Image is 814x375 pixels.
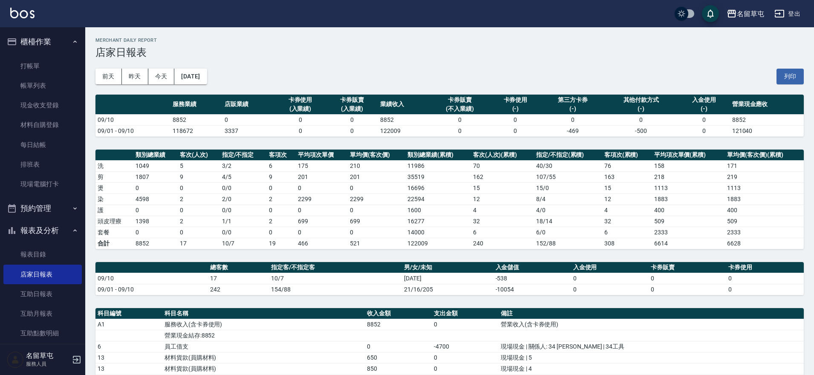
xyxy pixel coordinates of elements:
[571,284,649,295] td: 0
[534,150,602,161] th: 指定/不指定(累積)
[534,238,602,249] td: 152/88
[499,319,804,330] td: 營業收入(含卡券使用)
[326,125,378,136] td: 0
[405,227,471,238] td: 14000
[178,171,220,182] td: 9
[162,363,365,374] td: 材料貨款(員購材料)
[133,171,178,182] td: 1807
[267,150,296,161] th: 客項次
[10,8,35,18] img: Logo
[534,182,602,193] td: 15 / 0
[122,69,148,84] button: 昨天
[170,95,222,115] th: 服務業績
[652,205,725,216] td: 400
[269,284,402,295] td: 154/88
[432,104,488,113] div: (不入業績)
[3,304,82,323] a: 互助月報表
[267,238,296,249] td: 19
[133,238,178,249] td: 8852
[208,284,269,295] td: 242
[602,160,652,171] td: 76
[220,216,267,227] td: 1 / 1
[725,216,804,227] td: 509
[3,56,82,76] a: 打帳單
[534,160,602,171] td: 40 / 30
[776,69,804,84] button: 列印
[328,104,376,113] div: (入業績)
[220,205,267,216] td: 0 / 0
[3,135,82,155] a: 每日結帳
[471,205,534,216] td: 4
[490,114,542,125] td: 0
[267,160,296,171] td: 6
[494,262,571,273] th: 入金儲值
[571,273,649,284] td: 0
[602,193,652,205] td: 12
[277,104,324,113] div: (入業績)
[494,284,571,295] td: -10054
[365,363,432,374] td: 850
[95,125,170,136] td: 09/01 - 09/10
[725,205,804,216] td: 400
[7,351,24,368] img: Person
[133,227,178,238] td: 0
[178,238,220,249] td: 17
[471,227,534,238] td: 6
[348,171,405,182] td: 201
[499,352,804,363] td: 現場現金 | 5
[402,262,494,273] th: 男/女/未知
[678,114,730,125] td: 0
[680,104,728,113] div: (-)
[602,227,652,238] td: 6
[95,273,208,284] td: 09/10
[730,125,804,136] td: 121040
[534,227,602,238] td: 6 / 0
[702,5,719,22] button: save
[471,182,534,193] td: 15
[499,341,804,352] td: 現場現金 | 關係人: 34 [PERSON_NAME] | 34工具
[3,76,82,95] a: 帳單列表
[432,352,499,363] td: 0
[95,46,804,58] h3: 店家日報表
[162,330,365,341] td: 營業現金結存:8852
[405,171,471,182] td: 35519
[432,319,499,330] td: 0
[95,205,133,216] td: 護
[3,245,82,264] a: 報表目錄
[649,284,726,295] td: 0
[432,363,499,374] td: 0
[402,284,494,295] td: 21/16/205
[571,262,649,273] th: 入金使用
[432,308,499,319] th: 支出金額
[95,319,162,330] td: A1
[220,171,267,182] td: 4 / 5
[222,114,274,125] td: 0
[95,193,133,205] td: 染
[95,216,133,227] td: 頭皮理療
[405,193,471,205] td: 22594
[534,193,602,205] td: 8 / 4
[267,193,296,205] td: 2
[3,95,82,115] a: 現金收支登錄
[405,160,471,171] td: 11986
[471,150,534,161] th: 客次(人次)(累積)
[133,216,178,227] td: 1398
[95,114,170,125] td: 09/10
[296,205,348,216] td: 0
[492,104,540,113] div: (-)
[432,95,488,104] div: 卡券販賣
[162,319,365,330] td: 服務收入(含卡券使用)
[543,95,602,104] div: 第三方卡券
[602,205,652,216] td: 4
[534,205,602,216] td: 4 / 0
[430,114,490,125] td: 0
[3,219,82,242] button: 報表及分析
[220,227,267,238] td: 0 / 0
[3,284,82,304] a: 互助日報表
[602,238,652,249] td: 308
[3,31,82,53] button: 櫃檯作業
[220,160,267,171] td: 3 / 2
[95,227,133,238] td: 套餐
[365,319,432,330] td: 8852
[678,125,730,136] td: 0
